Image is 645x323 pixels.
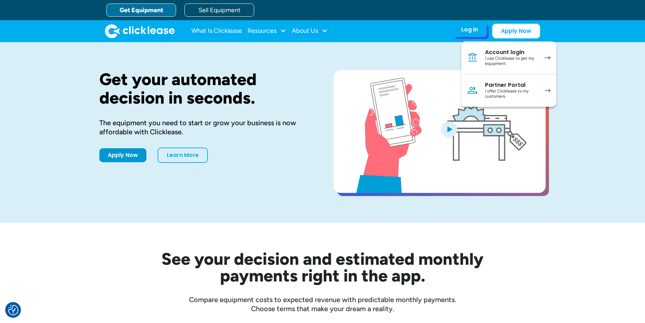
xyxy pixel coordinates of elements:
div: Account login [485,49,538,56]
div: Log In [461,26,478,33]
a: home [105,24,175,38]
div: Partner Portal [485,82,538,89]
div: About Us [292,24,328,38]
h2: See your decision and estimated monthly payments right in the app. [127,250,518,284]
a: Sell Equipment [184,3,254,17]
a: Get Equipment [106,3,176,17]
a: open lightbox [334,70,546,193]
nav: Log In [461,42,556,107]
h1: Get your automated decision in seconds. [99,70,311,107]
a: What Is Clicklease [191,24,242,38]
a: Learn More [158,148,208,163]
img: arrow [545,56,551,60]
div: The equipment you need to start or grow your business is now affordable with Clicklease. [99,118,311,136]
img: Clicklease logo [105,24,175,38]
button: Consent Preferences [8,305,18,315]
div: Compare equipment costs to expected revenue with predictable monthly payments. Choose terms that ... [99,295,546,313]
img: Bank icon [467,52,478,63]
div: Resources [248,24,286,38]
a: Apply Now [492,24,540,38]
img: arrow [545,89,551,92]
a: Partner PortalI offer Clicklease to my customers. [461,74,556,107]
img: Revisit consent button [8,305,18,315]
img: Person icon [467,85,478,96]
img: Blue play button logo on a light blue circular background [440,119,458,139]
a: Account loginI use Clicklease to get my equipment [461,42,556,74]
a: Apply Now [99,148,146,162]
div: I use Clicklease to get my equipment [485,56,538,67]
div: I offer Clicklease to my customers. [485,89,538,99]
